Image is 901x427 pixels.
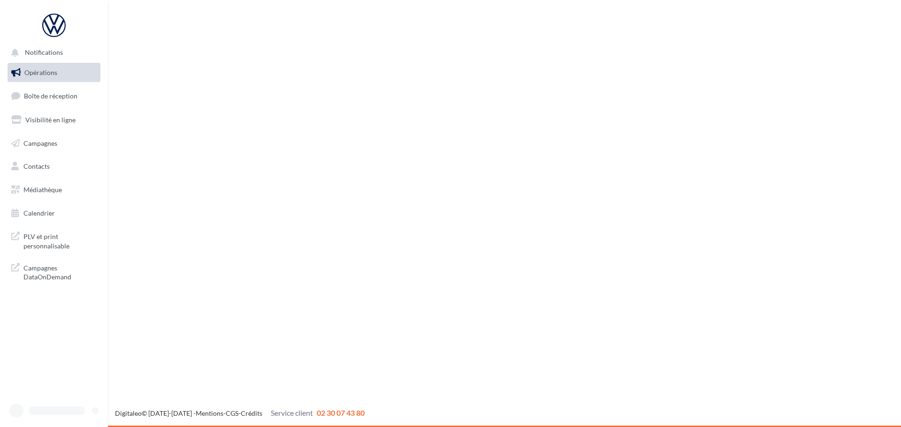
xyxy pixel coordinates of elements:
[6,110,102,130] a: Visibilité en ligne
[23,186,62,194] span: Médiathèque
[6,63,102,82] a: Opérations
[317,408,365,417] span: 02 30 07 43 80
[115,409,142,417] a: Digitaleo
[271,408,313,417] span: Service client
[23,262,97,282] span: Campagnes DataOnDemand
[226,409,238,417] a: CGS
[23,230,97,250] span: PLV et print personnalisable
[25,116,76,124] span: Visibilité en ligne
[115,409,365,417] span: © [DATE]-[DATE] - - -
[25,49,63,57] span: Notifications
[23,139,57,147] span: Campagnes
[24,68,57,76] span: Opérations
[6,86,102,106] a: Boîte de réception
[6,203,102,223] a: Calendrier
[24,92,77,100] span: Boîte de réception
[6,134,102,153] a: Campagnes
[23,162,50,170] span: Contacts
[6,258,102,285] a: Campagnes DataOnDemand
[241,409,262,417] a: Crédits
[196,409,223,417] a: Mentions
[6,180,102,200] a: Médiathèque
[6,157,102,176] a: Contacts
[6,226,102,254] a: PLV et print personnalisable
[23,209,55,217] span: Calendrier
